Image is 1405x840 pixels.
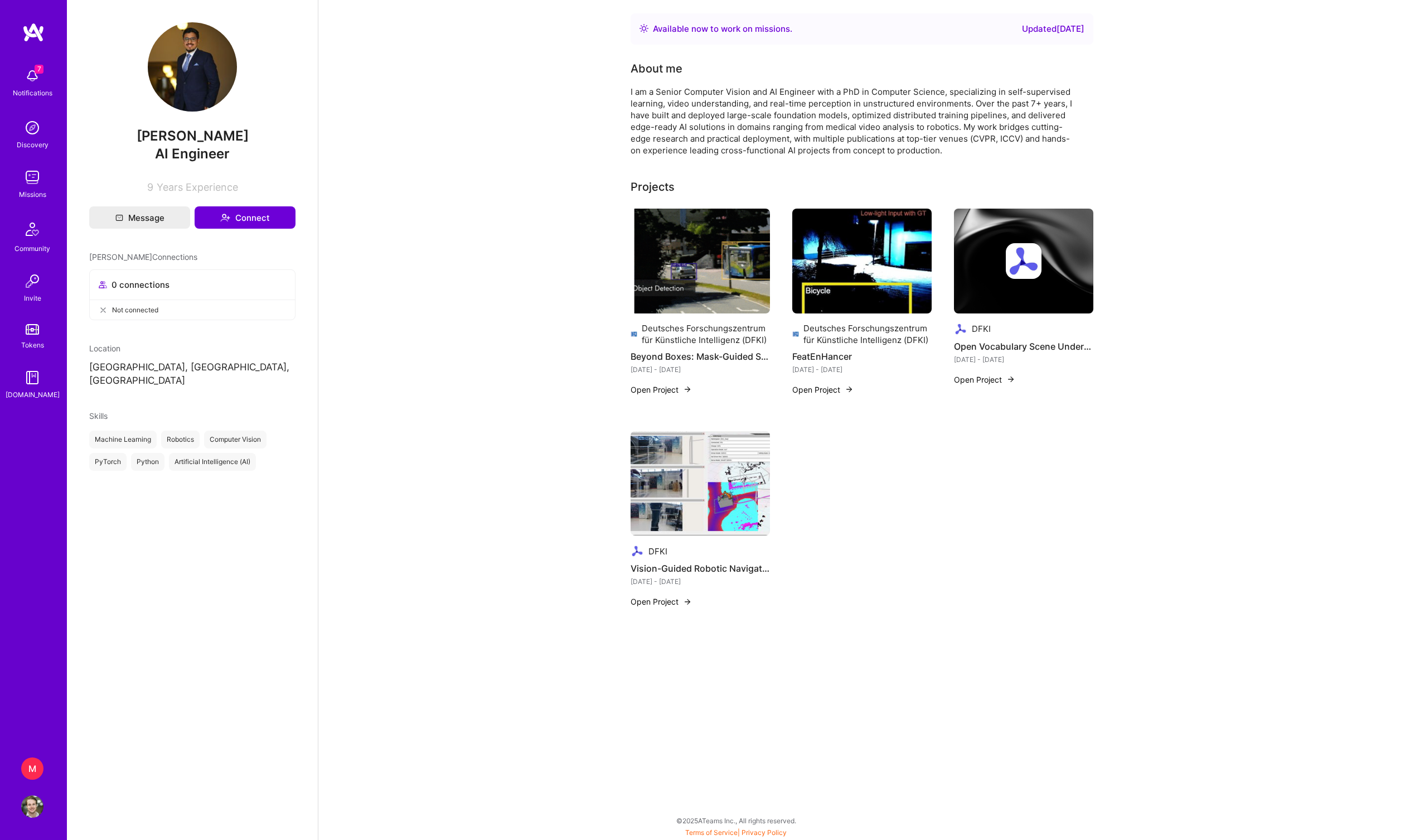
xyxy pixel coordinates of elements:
button: Open Project [792,384,854,395]
div: Python [131,453,164,471]
div: © 2025 ATeams Inc., All rights reserved. [67,807,1405,834]
div: Computer Vision [204,431,267,448]
img: arrow-right [845,385,854,394]
div: Deutsches Forschungszentrum für Künstliche Intelligenz (DFKI) [803,322,932,346]
img: bell [21,65,43,87]
span: Years Experience [157,181,238,193]
img: arrow-right [1006,375,1015,384]
div: [DATE] - [DATE] [631,576,770,587]
div: Robotics [161,431,200,448]
img: Company logo [631,327,637,341]
div: [DOMAIN_NAME] [6,389,60,400]
div: Community [14,243,50,254]
div: About me [631,60,682,77]
img: tokens [26,324,39,335]
img: logo [22,22,45,42]
div: [DATE] - [DATE] [631,364,770,375]
span: 0 connections [112,279,169,291]
img: User Avatar [21,795,43,818]
span: 9 [147,181,153,193]
a: User Avatar [18,795,46,818]
a: Terms of Service [685,828,738,837]
img: discovery [21,117,43,139]
p: [GEOGRAPHIC_DATA], [GEOGRAPHIC_DATA], [GEOGRAPHIC_DATA] [89,361,295,388]
div: Discovery [17,139,49,151]
img: Availability [639,24,648,33]
i: icon CloseGray [99,306,108,315]
img: Community [19,216,46,243]
img: guide book [21,366,43,389]
span: [PERSON_NAME] Connections [89,251,197,263]
img: Company logo [792,327,799,341]
i: icon Collaborator [99,281,107,289]
div: PyTorch [89,453,127,471]
i: icon Mail [115,214,123,221]
i: icon Connect [220,213,230,223]
img: Invite [21,270,43,292]
button: Message [89,206,190,229]
span: Not connected [112,304,158,316]
h4: Open Vocabulary Scene Understanding [954,339,1093,354]
div: DFKI [972,323,991,335]
button: Open Project [631,384,692,395]
h4: Vision-Guided Robotic Navigation [631,561,770,576]
div: Tokens [21,339,44,351]
img: Vision-Guided Robotic Navigation [631,431,770,536]
span: 7 [35,65,43,74]
div: Artificial Intelligence (AI) [169,453,256,471]
img: Company logo [1006,243,1041,279]
a: M [18,757,46,780]
img: FeatEnHancer [792,209,932,313]
button: Connect [195,206,295,229]
div: [DATE] - [DATE] [792,364,932,375]
img: arrow-right [683,385,692,394]
button: 0 connectionsNot connected [89,269,295,320]
h4: FeatEnHancer [792,349,932,364]
img: Beyond Boxes: Mask-Guided Spatio-Temporal Feature Aggregation for Video Object Detection [631,209,770,313]
a: Privacy Policy [742,828,787,837]
div: Updated [DATE] [1022,22,1084,36]
img: Company logo [631,544,644,558]
span: | [685,828,787,837]
div: Available now to work on missions . [653,22,792,36]
span: Skills [89,411,108,421]
div: I am a Senior Computer Vision and AI Engineer with a PhD in Computer Science, specializing in sel... [631,86,1077,156]
div: M [21,757,43,780]
button: Open Project [631,596,692,607]
span: AI Engineer [155,146,230,162]
div: Machine Learning [89,431,157,448]
img: arrow-right [683,597,692,606]
div: Location [89,342,295,354]
div: Missions [19,189,46,200]
button: Open Project [954,374,1015,385]
img: cover [954,209,1093,313]
img: User Avatar [148,22,237,112]
img: Company logo [954,322,967,336]
span: [PERSON_NAME] [89,128,295,144]
div: Projects [631,178,675,195]
img: teamwork [21,166,43,189]
h4: Beyond Boxes: Mask-Guided Spatio-Temporal Feature Aggregation for Video Object Detection [631,349,770,364]
div: [DATE] - [DATE] [954,354,1093,365]
div: Invite [24,292,41,304]
div: DFKI [648,545,667,557]
div: Deutsches Forschungszentrum für Künstliche Intelligenz (DFKI) [642,322,770,346]
div: Notifications [13,87,52,99]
